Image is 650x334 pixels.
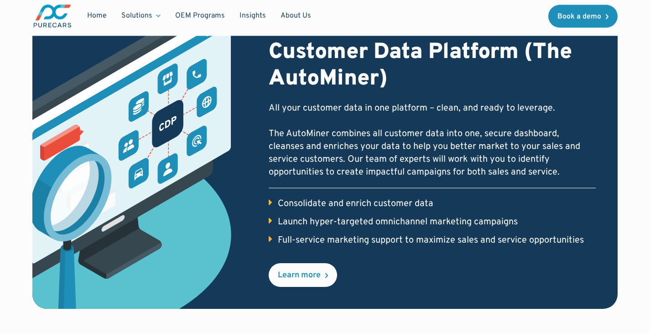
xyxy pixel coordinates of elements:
div: Full-service marketing support to maximize sales and service opportunities [278,234,584,247]
div: Solutions [114,7,168,25]
div: Launch hyper-targeted omnichannel marketing campaigns [278,216,518,228]
a: Learn more [269,263,337,287]
div: Solutions [121,11,152,21]
p: All your customer data in one platform – clean, and ready to leverage. The AutoMiner combines all... [269,102,596,179]
a: Insights [232,7,273,25]
a: OEM Programs [168,7,232,25]
a: Book a demo [548,5,618,27]
img: purecars logo [32,3,73,28]
h2: Customer Data Platform (The AutoMiner) [269,40,596,92]
div: Consolidate and enrich customer data [278,197,433,210]
div: Learn more [278,271,321,280]
a: About Us [273,7,318,25]
div: Book a demo [557,13,601,20]
a: main [32,3,73,28]
a: Home [80,7,114,25]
